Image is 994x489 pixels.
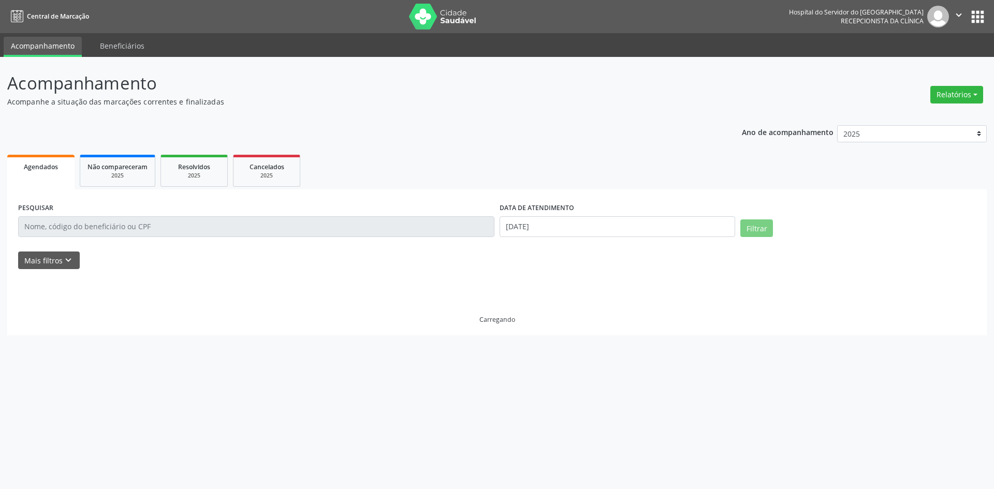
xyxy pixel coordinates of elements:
label: DATA DE ATENDIMENTO [500,200,574,216]
div: Carregando [479,315,515,324]
span: Cancelados [250,162,284,171]
a: Acompanhamento [4,37,82,57]
button:  [949,6,969,27]
button: Mais filtroskeyboard_arrow_down [18,251,80,270]
p: Ano de acompanhamento [742,125,834,138]
div: 2025 [241,172,293,180]
img: img [927,6,949,27]
div: 2025 [168,172,220,180]
button: Relatórios [930,86,983,103]
i: keyboard_arrow_down [63,255,74,266]
input: Selecione um intervalo [500,216,735,237]
i:  [953,9,964,21]
input: Nome, código do beneficiário ou CPF [18,216,494,237]
div: Hospital do Servidor do [GEOGRAPHIC_DATA] [789,8,924,17]
span: Não compareceram [87,162,148,171]
button: Filtrar [740,219,773,237]
span: Central de Marcação [27,12,89,21]
span: Agendados [24,162,58,171]
span: Recepcionista da clínica [841,17,924,25]
a: Central de Marcação [7,8,89,25]
label: PESQUISAR [18,200,53,216]
div: 2025 [87,172,148,180]
p: Acompanhamento [7,70,693,96]
button: apps [969,8,987,26]
p: Acompanhe a situação das marcações correntes e finalizadas [7,96,693,107]
a: Beneficiários [93,37,152,55]
span: Resolvidos [178,162,210,171]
